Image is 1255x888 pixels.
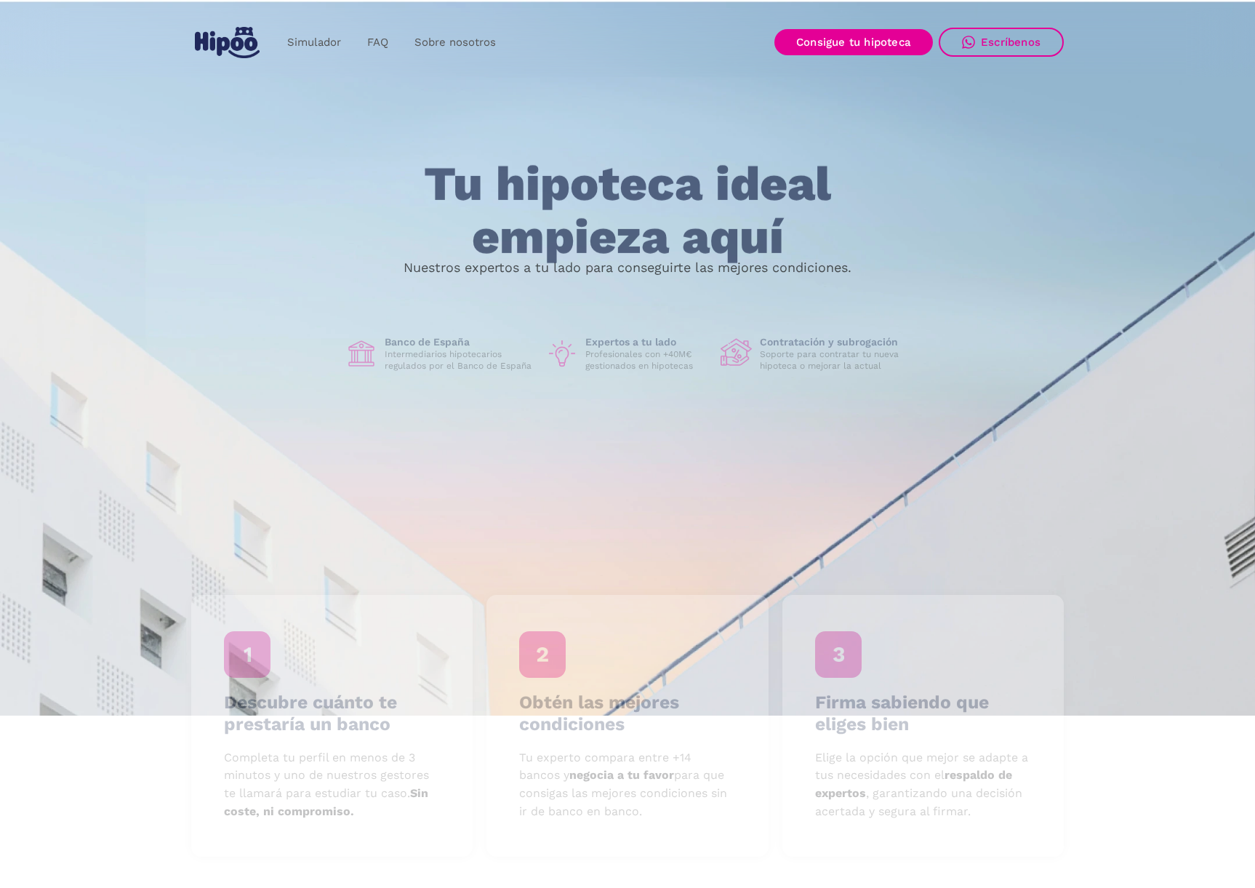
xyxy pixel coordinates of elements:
[519,749,736,821] p: Tu experto compara entre +14 bancos y para que consigas las mejores condiciones sin ir de banco e...
[224,692,441,735] h4: Descubre cuánto te prestaría un banco
[401,28,509,57] a: Sobre nosotros
[404,262,851,273] p: Nuestros expertos a tu lado para conseguirte las mejores condiciones.
[815,692,1032,735] h4: Firma sabiendo que eliges bien
[385,348,534,372] p: Intermediarios hipotecarios regulados por el Banco de España
[352,158,903,263] h1: Tu hipoteca ideal empieza aquí
[774,29,933,55] a: Consigue tu hipoteca
[585,348,709,372] p: Profesionales con +40M€ gestionados en hipotecas
[585,335,709,348] h1: Expertos a tu lado
[191,21,262,64] a: home
[569,769,674,783] strong: negocia a tu favor
[519,692,736,735] h4: Obtén las mejores condiciones
[815,749,1032,821] p: Elige la opción que mejor se adapte a tus necesidades con el , garantizando una decisión acertada...
[760,348,910,372] p: Soporte para contratar tu nueva hipoteca o mejorar la actual
[385,335,534,348] h1: Banco de España
[981,36,1041,49] div: Escríbenos
[760,335,910,348] h1: Contratación y subrogación
[354,28,401,57] a: FAQ
[939,28,1064,57] a: Escríbenos
[224,749,441,821] p: Completa tu perfil en menos de 3 minutos y uno de nuestros gestores te llamará para estudiar tu c...
[274,28,354,57] a: Simulador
